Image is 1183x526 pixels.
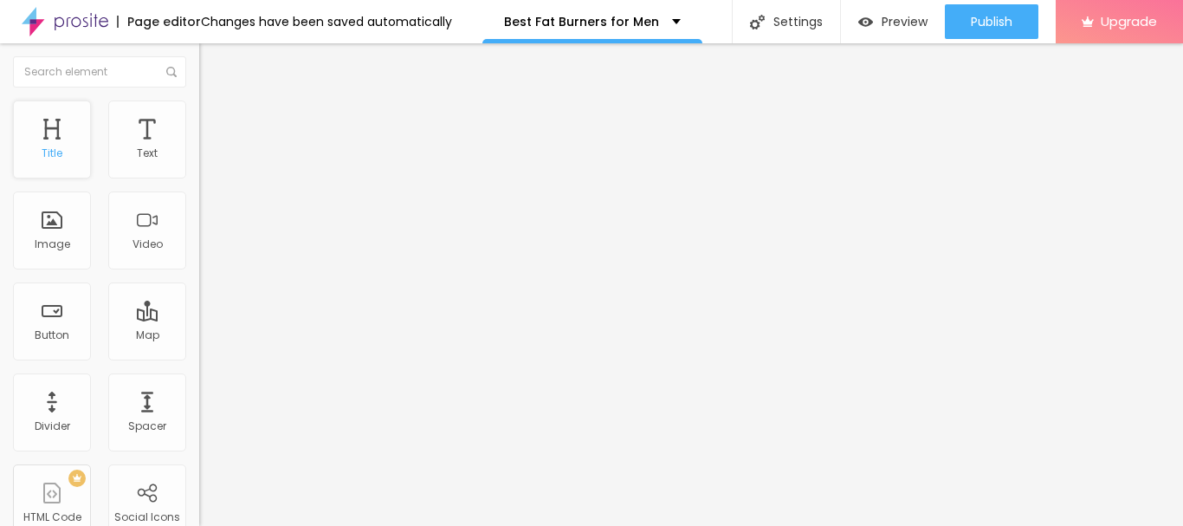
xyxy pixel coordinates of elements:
[23,511,81,523] div: HTML Code
[971,15,1012,29] span: Publish
[133,238,163,250] div: Video
[13,56,186,88] input: Search element
[841,4,945,39] button: Preview
[504,16,659,28] p: Best Fat Burners for Men
[35,329,69,341] div: Button
[166,67,177,77] img: Icone
[117,16,201,28] div: Page editor
[1101,14,1157,29] span: Upgrade
[199,43,1183,526] iframe: Editor
[945,4,1038,39] button: Publish
[136,329,159,341] div: Map
[128,420,166,432] div: Spacer
[35,238,70,250] div: Image
[201,16,452,28] div: Changes have been saved automatically
[858,15,873,29] img: view-1.svg
[750,15,765,29] img: Icone
[882,15,928,29] span: Preview
[35,420,70,432] div: Divider
[114,511,180,523] div: Social Icons
[42,147,62,159] div: Title
[137,147,158,159] div: Text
